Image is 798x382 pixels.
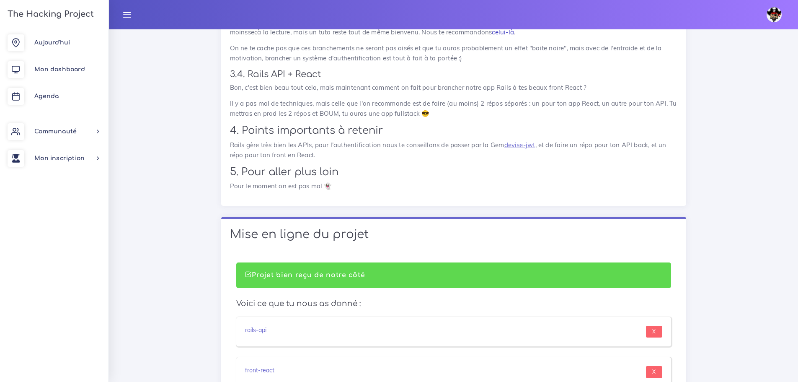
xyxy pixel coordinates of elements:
input: X [646,366,662,378]
p: On ne te cache pas que ces branchements ne seront pas aisés et que tu auras probablement un effet... [230,43,677,63]
h4: Projet bien reçu de notre côté [245,271,662,279]
h2: 4. Points importants à retenir [230,125,677,137]
h3: The Hacking Project [5,10,94,19]
a: celui-là [492,28,514,36]
a: devise-jwt [504,141,535,149]
h3: 3.4. Rails API + React [230,69,677,80]
span: Mon inscription [34,155,85,161]
h2: 5. Pour aller plus loin [230,166,677,178]
p: Pour le moment on est pas mal 👻 [230,181,677,191]
p: Rails gère très bien les APIs, pour l'authentification nous te conseillons de passer par la Gem ,... [230,140,677,160]
span: Agenda [34,93,59,99]
h4: Voici ce que tu nous as donné : [236,299,671,308]
span: Communauté [34,128,77,135]
u: sec [248,28,258,36]
span: Aujourd'hui [34,39,70,46]
p: Il y a pas mal de techniques, mais celle que l'on recommande est de faire (au moins) 2 répos sépa... [230,99,677,119]
span: Mon dashboard [34,66,85,73]
input: X [646,326,662,338]
img: avatar [767,7,782,22]
a: front-react [245,366,274,374]
h1: Mise en ligne du projet [230,228,677,242]
p: Bon, c'est bien beau tout cela, mais maintenant comment on fait pour brancher notre app Rails à t... [230,83,677,93]
a: rails-api [245,326,266,334]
